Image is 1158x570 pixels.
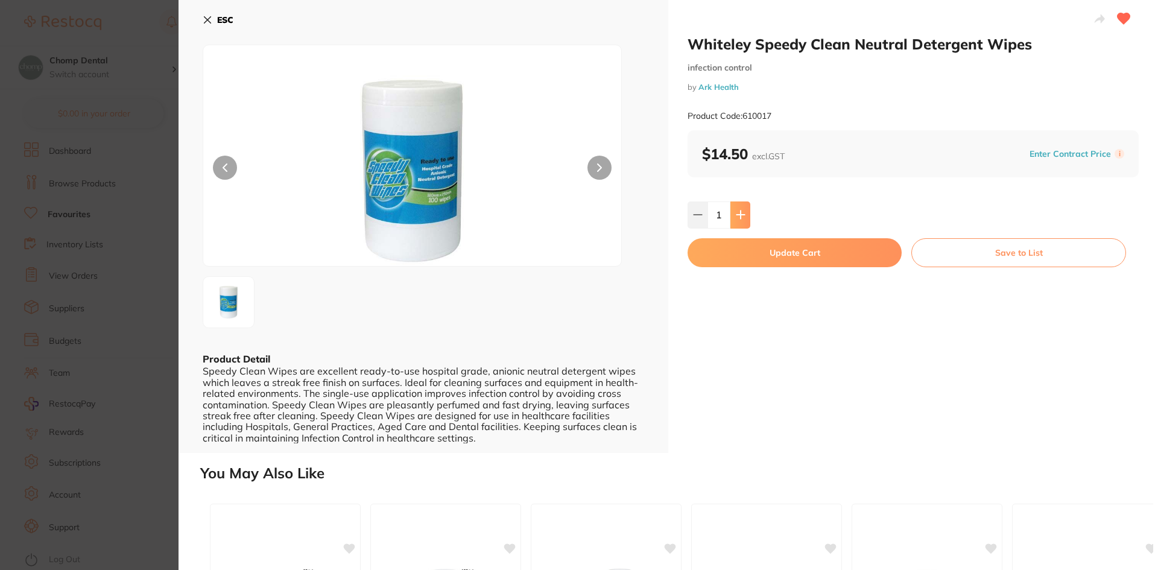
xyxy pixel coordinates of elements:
[688,238,902,267] button: Update Cart
[217,14,233,25] b: ESC
[200,465,1153,482] h2: You May Also Like
[688,35,1139,53] h2: Whiteley Speedy Clean Neutral Detergent Wipes
[1115,149,1124,159] label: i
[1026,148,1115,160] button: Enter Contract Price
[203,353,270,365] b: Product Detail
[752,151,785,162] span: excl. GST
[688,111,771,121] small: Product Code: 610017
[203,366,644,443] div: Speedy Clean Wipes are excellent ready-to-use hospital grade, anionic neutral detergent wipes whi...
[688,83,1139,92] small: by
[688,63,1139,73] small: infection control
[702,145,785,163] b: $14.50
[203,10,233,30] button: ESC
[698,82,739,92] a: Ark Health
[911,238,1126,267] button: Save to List
[287,75,538,266] img: ay82MTAwMTctanBn
[207,280,250,324] img: ay82MTAwMTctanBn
